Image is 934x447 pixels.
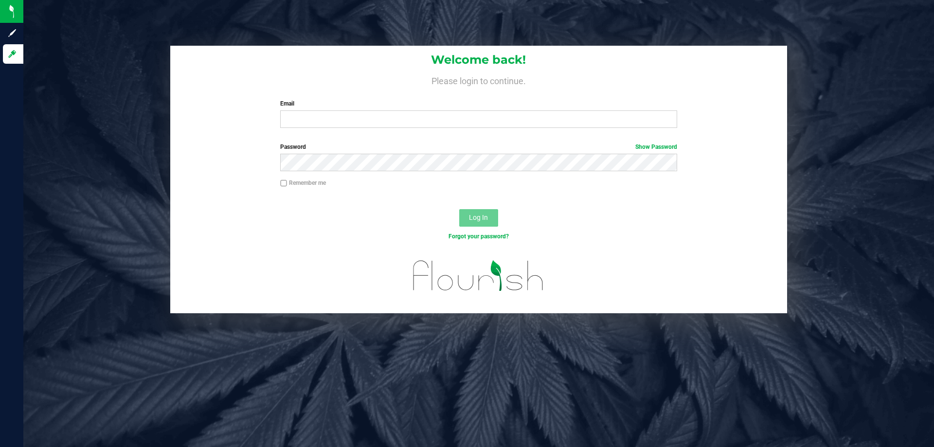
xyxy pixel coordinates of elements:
[401,251,556,301] img: flourish_logo.svg
[280,99,677,108] label: Email
[280,180,287,187] input: Remember me
[280,179,326,187] label: Remember me
[170,74,787,86] h4: Please login to continue.
[449,233,509,240] a: Forgot your password?
[280,143,306,150] span: Password
[635,143,677,150] a: Show Password
[7,28,17,38] inline-svg: Sign up
[459,209,498,227] button: Log In
[170,54,787,66] h1: Welcome back!
[469,214,488,221] span: Log In
[7,49,17,59] inline-svg: Log in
